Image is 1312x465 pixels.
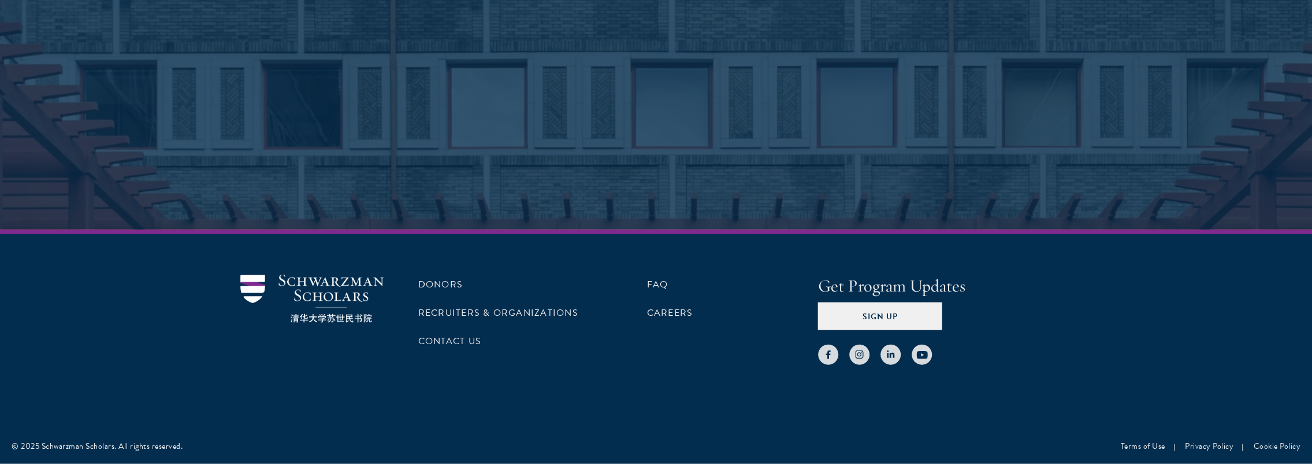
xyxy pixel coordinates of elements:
[418,278,463,291] a: Donors
[240,275,384,323] img: Schwarzman Scholars
[1185,440,1233,452] a: Privacy Policy
[1121,440,1165,452] a: Terms of Use
[1254,440,1301,452] a: Cookie Policy
[418,306,578,320] a: Recruiters & Organizations
[418,334,481,348] a: Contact Us
[818,275,1072,298] h4: Get Program Updates
[818,302,942,330] button: Sign Up
[647,278,668,291] a: FAQ
[647,306,693,320] a: Careers
[12,440,183,452] div: © 2025 Schwarzman Scholars. All rights reserved.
